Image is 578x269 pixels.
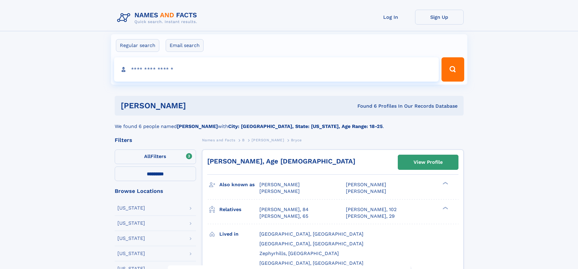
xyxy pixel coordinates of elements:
[414,155,443,169] div: View Profile
[259,182,300,187] span: [PERSON_NAME]
[117,206,145,210] div: [US_STATE]
[228,123,383,129] b: City: [GEOGRAPHIC_DATA], State: [US_STATE], Age Range: 18-25
[166,39,204,52] label: Email search
[398,155,458,170] a: View Profile
[202,136,235,144] a: Names and Facts
[441,206,448,210] div: ❯
[346,206,397,213] a: [PERSON_NAME], 102
[259,206,309,213] a: [PERSON_NAME], 84
[346,188,386,194] span: [PERSON_NAME]
[115,137,196,143] div: Filters
[177,123,218,129] b: [PERSON_NAME]
[144,153,150,159] span: All
[259,260,363,266] span: [GEOGRAPHIC_DATA], [GEOGRAPHIC_DATA]
[219,204,259,215] h3: Relatives
[117,236,145,241] div: [US_STATE]
[115,150,196,164] label: Filters
[346,182,386,187] span: [PERSON_NAME]
[115,188,196,194] div: Browse Locations
[259,251,339,256] span: Zephyrhills, [GEOGRAPHIC_DATA]
[415,10,464,25] a: Sign Up
[259,213,308,220] a: [PERSON_NAME], 65
[121,102,272,109] h1: [PERSON_NAME]
[242,138,245,142] span: B
[441,57,464,82] button: Search Button
[242,136,245,144] a: B
[116,39,159,52] label: Regular search
[114,57,439,82] input: search input
[117,251,145,256] div: [US_STATE]
[219,180,259,190] h3: Also known as
[272,103,458,109] div: Found 6 Profiles In Our Records Database
[117,221,145,226] div: [US_STATE]
[259,188,300,194] span: [PERSON_NAME]
[441,181,448,185] div: ❯
[115,10,202,26] img: Logo Names and Facts
[259,231,363,237] span: [GEOGRAPHIC_DATA], [GEOGRAPHIC_DATA]
[367,10,415,25] a: Log In
[252,136,284,144] a: [PERSON_NAME]
[219,229,259,239] h3: Lived in
[291,138,302,142] span: Bryce
[346,213,395,220] a: [PERSON_NAME], 29
[207,157,355,165] a: [PERSON_NAME], Age [DEMOGRAPHIC_DATA]
[259,241,363,247] span: [GEOGRAPHIC_DATA], [GEOGRAPHIC_DATA]
[252,138,284,142] span: [PERSON_NAME]
[115,116,464,130] div: We found 6 people named with .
